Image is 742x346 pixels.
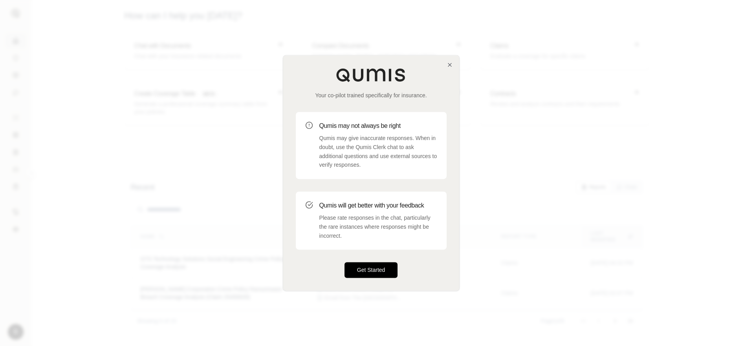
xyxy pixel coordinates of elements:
p: Please rate responses in the chat, particularly the rare instances where responses might be incor... [319,213,437,240]
p: Your co-pilot trained specifically for insurance. [296,91,447,99]
img: Qumis Logo [336,68,407,82]
h3: Qumis may not always be right [319,121,437,131]
p: Qumis may give inaccurate responses. When in doubt, use the Qumis Clerk chat to ask additional qu... [319,134,437,169]
button: Get Started [344,262,398,278]
h3: Qumis will get better with your feedback [319,201,437,210]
